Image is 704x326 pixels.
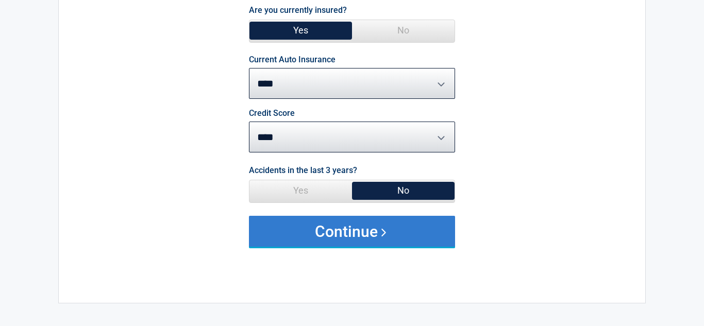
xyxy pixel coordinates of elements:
[249,163,357,177] label: Accidents in the last 3 years?
[249,216,455,247] button: Continue
[249,20,352,41] span: Yes
[249,180,352,201] span: Yes
[249,56,336,64] label: Current Auto Insurance
[249,3,347,17] label: Are you currently insured?
[352,20,455,41] span: No
[352,180,455,201] span: No
[249,109,295,117] label: Credit Score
